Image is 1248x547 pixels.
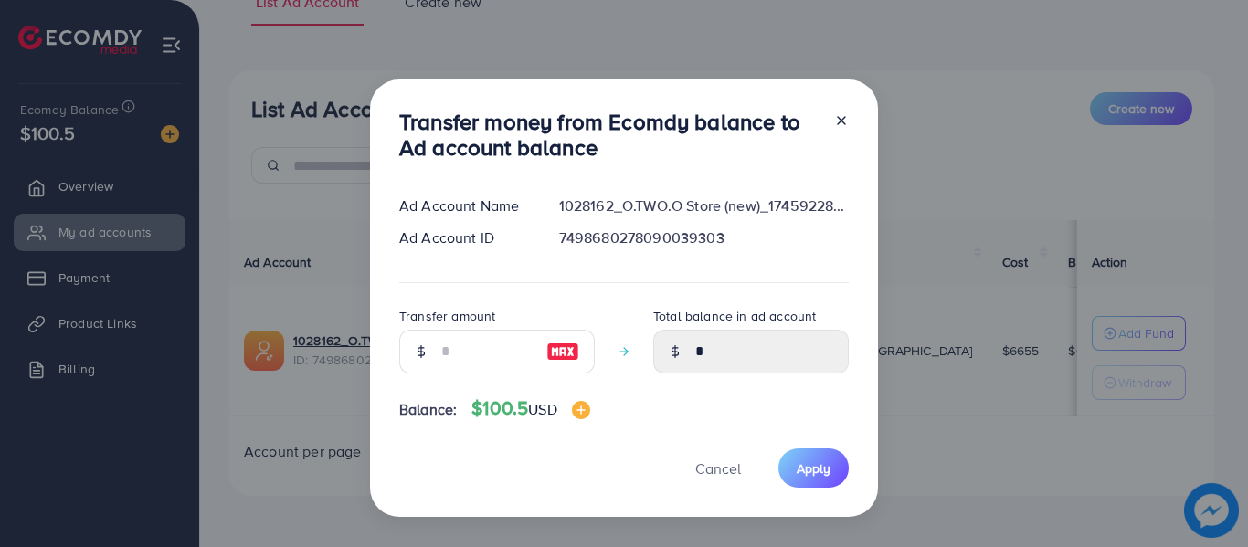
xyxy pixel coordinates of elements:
[653,307,816,325] label: Total balance in ad account
[528,399,556,419] span: USD
[672,448,764,488] button: Cancel
[545,227,863,248] div: 7498680278090039303
[778,448,849,488] button: Apply
[546,341,579,363] img: image
[471,397,589,420] h4: $100.5
[399,109,820,162] h3: Transfer money from Ecomdy balance to Ad account balance
[572,401,590,419] img: image
[399,307,495,325] label: Transfer amount
[695,458,741,479] span: Cancel
[797,459,830,478] span: Apply
[399,399,457,420] span: Balance:
[545,195,863,216] div: 1028162_O.TWO.O Store (new)_1745922898267
[385,227,545,248] div: Ad Account ID
[385,195,545,216] div: Ad Account Name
